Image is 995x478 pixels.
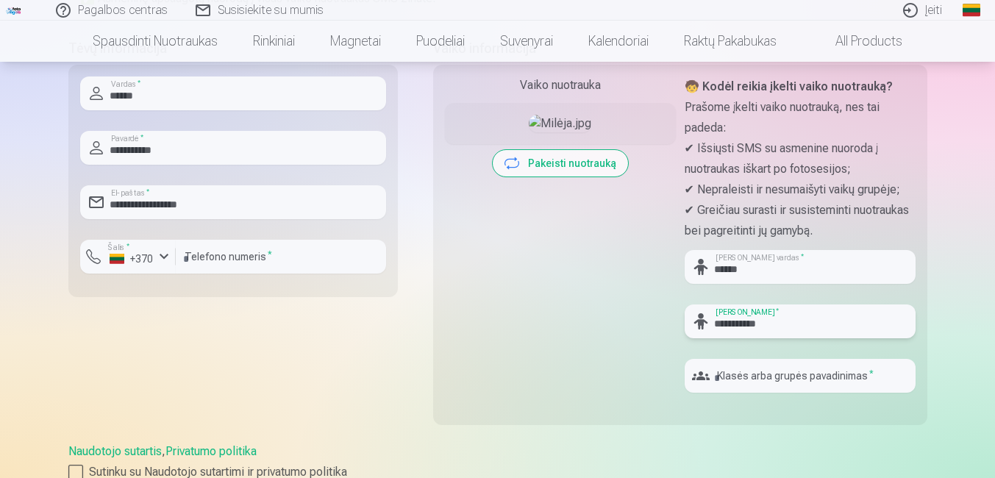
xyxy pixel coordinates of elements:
a: Spausdinti nuotraukas [75,21,235,62]
a: Puodeliai [399,21,482,62]
button: Šalis*+370 [80,240,176,274]
strong: 🧒 Kodėl reikia įkelti vaiko nuotrauką? [685,79,893,93]
a: Naudotojo sutartis [68,444,162,458]
div: +370 [110,252,154,266]
div: Vaiko nuotrauka [445,76,676,94]
a: Kalendoriai [571,21,666,62]
img: /fa2 [6,6,22,15]
p: ✔ Nepraleisti ir nesumaišyti vaikų grupėje; [685,179,916,200]
a: Raktų pakabukas [666,21,794,62]
p: ✔ Greičiau surasti ir susisteminti nuotraukas bei pagreitinti jų gamybą. [685,200,916,241]
button: Pakeisti nuotrauką [493,150,628,176]
a: Privatumo politika [165,444,257,458]
img: Milėja.jpg [529,115,591,132]
p: ✔ Išsiųsti SMS su asmenine nuoroda į nuotraukas iškart po fotosesijos; [685,138,916,179]
label: Šalis [104,242,134,253]
a: Suvenyrai [482,21,571,62]
a: Magnetai [313,21,399,62]
a: Rinkiniai [235,21,313,62]
p: Prašome įkelti vaiko nuotrauką, nes tai padeda: [685,97,916,138]
a: All products [794,21,920,62]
